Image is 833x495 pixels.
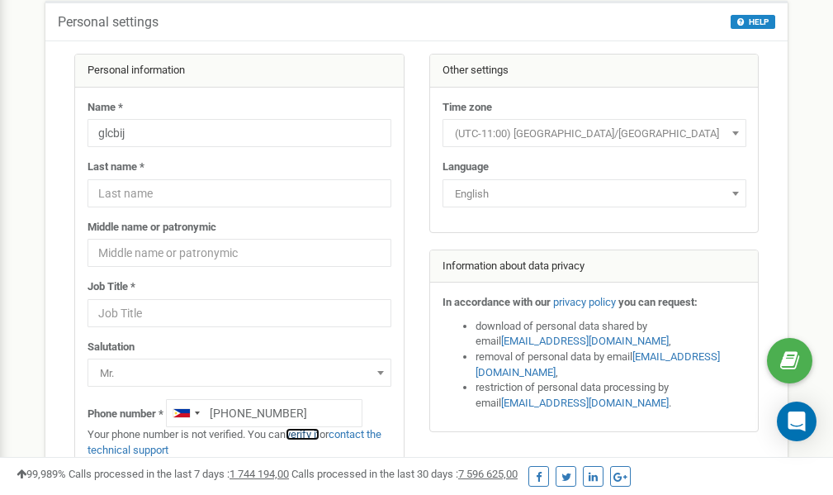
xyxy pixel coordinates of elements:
[443,296,551,308] strong: In accordance with our
[88,279,135,295] label: Job Title *
[291,468,518,480] span: Calls processed in the last 30 days :
[88,119,391,147] input: Name
[88,407,163,422] label: Phone number *
[501,397,669,409] a: [EMAIL_ADDRESS][DOMAIN_NAME]
[88,159,144,175] label: Last name *
[88,100,123,116] label: Name *
[448,122,741,145] span: (UTC-11:00) Pacific/Midway
[430,250,759,283] div: Information about data privacy
[553,296,616,308] a: privacy policy
[230,468,289,480] u: 1 744 194,00
[501,335,669,347] a: [EMAIL_ADDRESS][DOMAIN_NAME]
[167,400,205,426] div: Telephone country code
[88,299,391,327] input: Job Title
[458,468,518,480] u: 7 596 625,00
[618,296,698,308] strong: you can request:
[476,350,746,380] li: removal of personal data by email ,
[476,380,746,411] li: restriction of personal data processing by email .
[93,362,386,385] span: Mr.
[88,359,391,387] span: Mr.
[88,428,381,456] a: contact the technical support
[430,55,759,88] div: Other settings
[88,340,135,355] label: Salutation
[731,15,775,29] button: HELP
[448,183,741,206] span: English
[777,402,816,441] div: Open Intercom Messenger
[88,179,391,207] input: Last name
[443,159,489,175] label: Language
[88,220,216,236] label: Middle name or patronymic
[58,15,159,30] h5: Personal settings
[166,399,362,427] input: +1-800-555-55-55
[443,179,746,207] span: English
[443,119,746,147] span: (UTC-11:00) Pacific/Midway
[443,100,492,116] label: Time zone
[88,239,391,267] input: Middle name or patronymic
[88,427,391,458] p: Your phone number is not verified. You can or
[69,468,289,480] span: Calls processed in the last 7 days :
[476,350,720,378] a: [EMAIL_ADDRESS][DOMAIN_NAME]
[476,319,746,350] li: download of personal data shared by email ,
[17,468,66,480] span: 99,989%
[286,428,319,440] a: verify it
[75,55,404,88] div: Personal information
